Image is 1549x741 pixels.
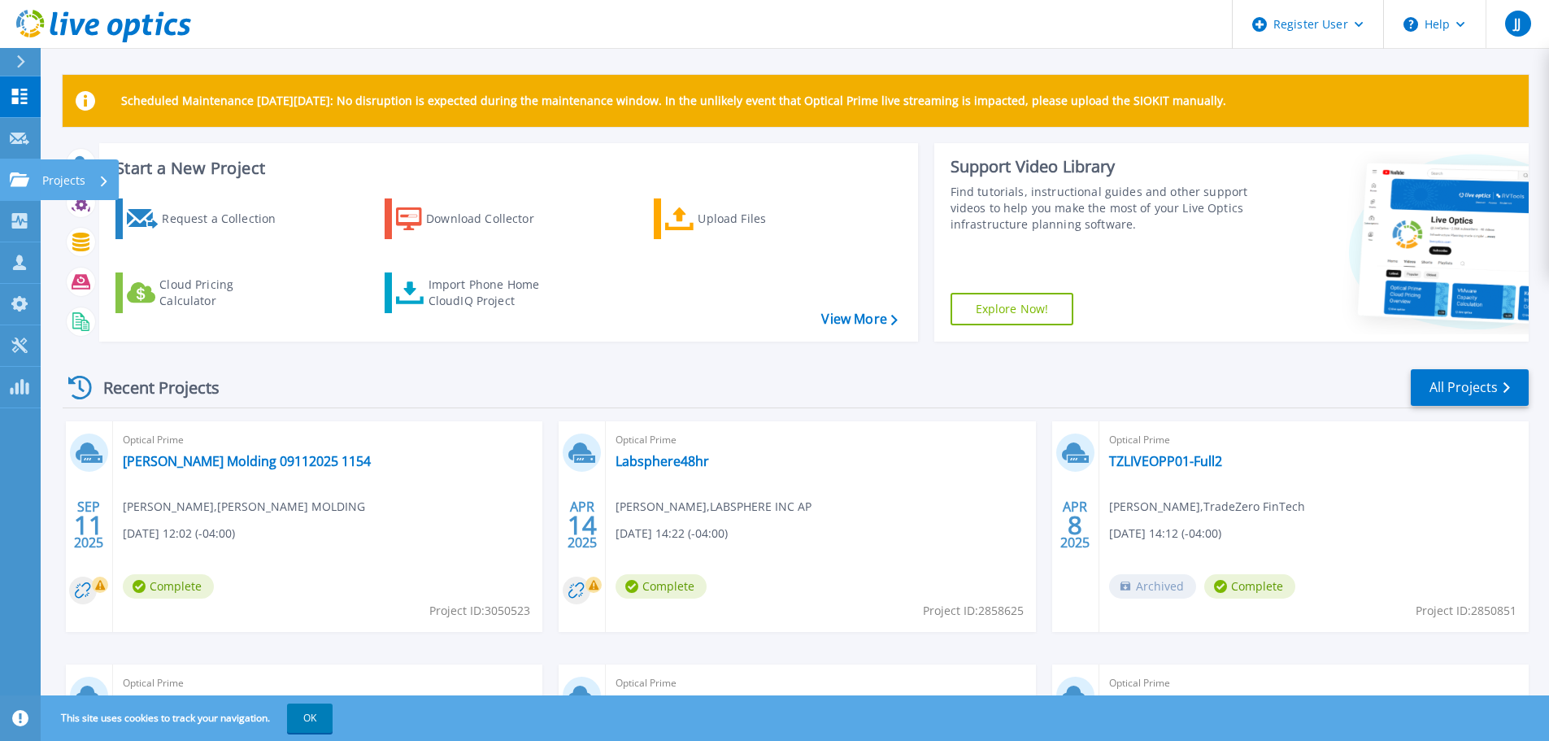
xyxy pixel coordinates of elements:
a: Upload Files [654,198,835,239]
a: Request a Collection [115,198,297,239]
a: Cloud Pricing Calculator [115,272,297,313]
span: [PERSON_NAME] , TradeZero FinTech [1109,498,1305,516]
span: Optical Prime [1109,431,1519,449]
span: Project ID: 2850851 [1416,602,1516,620]
span: 11 [74,518,103,532]
span: 8 [1068,518,1082,532]
span: [DATE] 12:02 (-04:00) [123,525,235,543]
div: APR 2025 [1059,495,1090,555]
span: 14 [568,518,597,532]
div: Request a Collection [162,203,292,235]
a: TZLIVEOPP01-Full2 [1109,453,1222,469]
a: Download Collector [385,198,566,239]
span: [DATE] 14:12 (-04:00) [1109,525,1221,543]
span: Optical Prime [616,674,1025,692]
span: Complete [123,574,214,599]
span: Project ID: 2858625 [923,602,1024,620]
p: Scheduled Maintenance [DATE][DATE]: No disruption is expected during the maintenance window. In t... [121,94,1226,107]
a: [PERSON_NAME] Molding 09112025 1154 [123,453,371,469]
button: OK [287,704,333,733]
div: SEP 2025 [73,495,104,555]
a: Labsphere48hr [616,453,709,469]
span: Optical Prime [123,674,533,692]
h3: Start a New Project [115,159,897,177]
a: View More [821,312,897,327]
div: Cloud Pricing Calculator [159,277,289,309]
div: Support Video Library [951,156,1254,177]
span: Archived [1109,574,1196,599]
span: This site uses cookies to track your navigation. [45,704,333,733]
span: Complete [616,574,707,599]
span: Optical Prime [123,431,533,449]
div: APR 2025 [567,495,598,555]
span: [PERSON_NAME] , LABSPHERE INC AP [616,498,811,516]
a: All Projects [1411,369,1529,406]
span: [DATE] 14:22 (-04:00) [616,525,728,543]
a: Explore Now! [951,293,1074,325]
div: Recent Projects [63,368,241,408]
div: Find tutorials, instructional guides and other support videos to help you make the most of your L... [951,184,1254,233]
div: Download Collector [426,203,556,235]
div: Import Phone Home CloudIQ Project [429,277,555,309]
span: Optical Prime [616,431,1025,449]
span: Project ID: 3050523 [429,602,530,620]
div: Upload Files [698,203,828,235]
span: Optical Prime [1109,674,1519,692]
p: Projects [42,159,85,202]
span: Complete [1204,574,1295,599]
span: [PERSON_NAME] , [PERSON_NAME] MOLDING [123,498,365,516]
span: JJ [1514,17,1521,30]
